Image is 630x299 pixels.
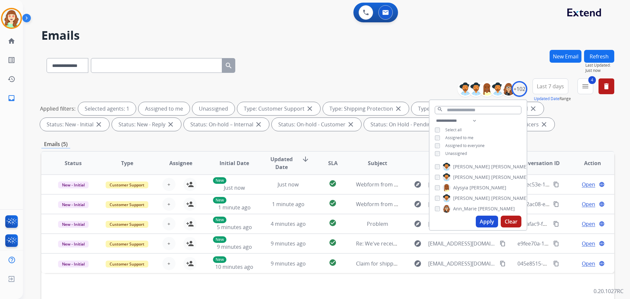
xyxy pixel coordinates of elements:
mat-icon: menu [581,82,589,90]
span: 4 minutes ago [271,220,306,227]
mat-icon: explore [414,260,422,267]
span: Open [582,260,595,267]
div: Status: New - Reply [112,118,181,131]
mat-icon: check_circle [329,199,337,207]
div: Selected agents: 1 [78,102,136,115]
span: 1 minute ago [272,201,304,208]
span: New - Initial [58,261,89,267]
mat-icon: close [255,120,262,128]
button: Apply [476,216,498,227]
mat-icon: check_circle [329,239,337,246]
span: SLA [328,159,338,167]
p: Emails (5) [41,140,70,148]
span: + [167,220,170,228]
p: Applied filters: [40,105,75,113]
button: + [162,257,176,270]
button: + [162,198,176,211]
p: New [213,197,226,203]
button: Clear [501,216,521,227]
span: Customer Support [106,201,148,208]
div: Status: On Hold - Pending Parts [364,118,464,131]
span: Open [582,220,595,228]
mat-icon: check_circle [329,180,337,187]
mat-icon: content_copy [553,221,559,227]
button: + [162,237,176,250]
span: Assigned to me [445,135,473,140]
span: Alysyia [453,184,468,191]
mat-icon: person_add [186,240,194,247]
span: Just now [224,184,245,191]
mat-icon: content_copy [553,261,559,267]
button: 4 [577,78,593,94]
mat-icon: content_copy [500,241,506,246]
div: Type: Reguard CS [411,102,477,115]
mat-icon: explore [414,181,422,188]
span: Open [582,181,595,188]
span: Conversation ID [518,159,560,167]
span: 1 minute ago [218,204,251,211]
span: [PERSON_NAME] [478,205,515,212]
mat-icon: close [347,120,355,128]
mat-icon: close [529,105,537,113]
mat-icon: check_circle [329,259,337,267]
mat-icon: language [599,201,605,207]
span: New - Initial [58,221,89,228]
span: Assignee [169,159,192,167]
mat-icon: close [167,120,175,128]
mat-icon: close [540,120,548,128]
span: New - Initial [58,182,89,188]
span: Initial Date [220,159,249,167]
button: + [162,178,176,191]
span: Just now [585,68,614,73]
mat-icon: history [8,75,15,83]
span: 045e8515-a295-4c9c-926d-95c226dfcfd4 [517,260,616,267]
span: Ann_Marie [453,205,477,212]
mat-icon: person_add [186,181,194,188]
div: +102 [512,81,527,97]
span: 10 minutes ago [215,263,253,270]
mat-icon: person_add [186,200,194,208]
p: 0.20.1027RC [594,287,623,295]
span: Status [65,159,82,167]
span: Open [582,200,595,208]
mat-icon: person_add [186,220,194,228]
mat-icon: language [599,182,605,187]
span: Unassigned [445,151,467,156]
mat-icon: search [437,106,443,112]
span: [PERSON_NAME] [453,163,490,170]
span: Updated Date [267,155,297,171]
p: New [213,256,226,263]
span: New - Initial [58,201,89,208]
span: 5 minutes ago [217,224,252,231]
span: + [167,260,170,267]
div: Status: New - Initial [40,118,109,131]
span: Claim for shipping damage [356,260,422,267]
mat-icon: check_circle [329,219,337,227]
mat-icon: person_add [186,260,194,267]
span: Last 7 days [537,85,564,88]
mat-icon: explore [414,240,422,247]
span: Just now [278,181,299,188]
mat-icon: explore [414,200,422,208]
span: [PERSON_NAME] [491,174,528,181]
span: Select all [445,127,462,133]
img: avatar [2,9,21,28]
div: Type: Customer Support [237,102,320,115]
mat-icon: language [599,241,605,246]
mat-icon: delete [602,82,610,90]
span: [PERSON_NAME] [491,195,528,202]
span: Customer Support [106,241,148,247]
span: Range [534,96,571,101]
button: + [162,217,176,230]
span: 9 minutes ago [217,243,252,250]
mat-icon: content_copy [553,201,559,207]
span: 9 minutes ago [271,260,306,267]
button: New Email [550,50,581,63]
span: + [167,200,170,208]
button: Refresh [584,50,614,63]
p: New [213,236,226,243]
span: Customer Support [106,221,148,228]
mat-icon: arrow_downward [302,155,309,163]
mat-icon: list_alt [8,56,15,64]
mat-icon: close [95,120,103,128]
